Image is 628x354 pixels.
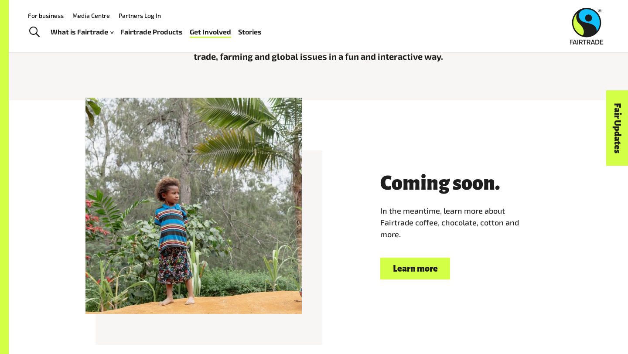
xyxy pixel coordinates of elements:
[380,172,551,194] h3: Coming soon.
[119,12,161,19] a: Partners Log In
[72,12,110,19] a: Media Centre
[380,258,450,280] a: Learn more
[238,26,262,38] a: Stories
[28,12,64,19] a: For business
[190,26,231,38] a: Get Involved
[380,205,551,240] p: In the meantime, learn more about Fairtrade coffee, chocolate, cotton and more.
[24,21,45,43] a: Toggle Search
[51,26,113,38] a: What is Fairtrade
[570,8,604,44] img: Fairtrade Australia New Zealand logo
[120,26,183,38] a: Fairtrade Products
